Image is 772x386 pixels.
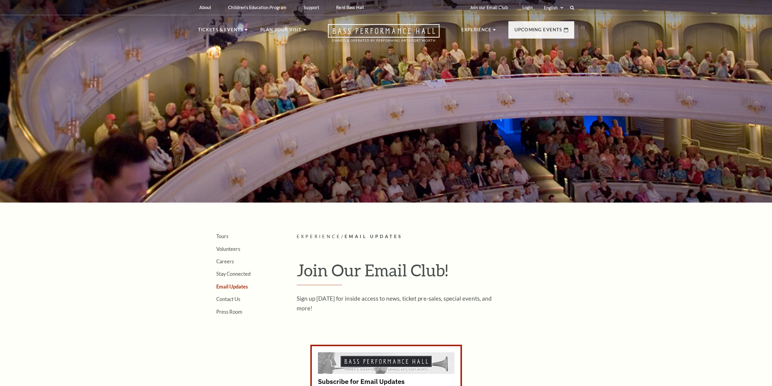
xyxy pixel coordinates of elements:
a: Stay Connected [216,271,251,277]
p: Rent Bass Hall [336,5,364,10]
p: Plan Your Visit [260,26,302,37]
h1: Join Our Email Club! [297,260,574,285]
p: / [297,233,574,241]
p: Upcoming Events [514,26,562,37]
p: Experience [461,26,492,37]
title: Subscribe for Email Updates [318,377,454,386]
a: Email Updates [216,284,248,289]
p: Sign up [DATE] for inside access to news, ticket pre-sales, special events, and more! [297,294,494,313]
a: Press Room [216,309,242,315]
a: Volunteers [216,246,240,252]
a: Tours [216,233,228,239]
p: Children's Education Program [228,5,286,10]
p: About [199,5,211,10]
a: Contact Us [216,296,240,302]
span: Email Updates [345,234,403,239]
img: 4802a34f-8a58-4b86-aad0-67af57361131.jpeg [318,352,454,374]
select: Select: [543,5,564,11]
span: Experience [297,234,342,239]
p: Support [303,5,319,10]
a: Careers [216,258,234,264]
p: Tickets & Events [198,26,244,37]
